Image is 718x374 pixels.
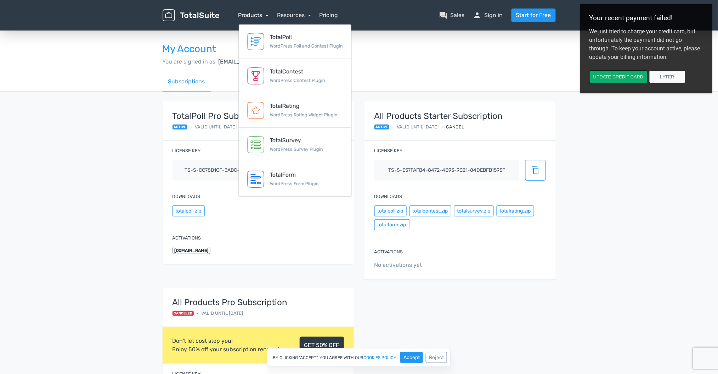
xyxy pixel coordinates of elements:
[173,311,194,316] span: Canceled
[238,12,269,18] a: Products
[525,160,546,181] button: content_copy
[173,247,211,254] span: [DOMAIN_NAME]
[219,58,316,65] span: [EMAIL_ADDRESS][DOMAIN_NAME],
[163,58,216,65] span: You are signed in as
[473,11,503,20] a: personSign in
[426,352,447,363] button: Reject
[270,112,338,117] small: WordPress Rating Widget Plugin
[173,147,201,154] label: License key
[374,261,546,269] span: No activations yet
[270,181,319,186] small: WordPress Form Plugin
[374,147,403,154] label: License key
[441,123,443,130] span: •
[400,352,423,363] button: Accept
[239,24,351,59] a: TotalPoll WordPress Poll and Contest Plugin
[397,123,439,130] span: Valid until [DATE]
[270,136,323,145] div: TotalSurvey
[270,33,343,42] div: TotalPoll
[10,70,68,83] button: Update credit card
[277,12,311,18] a: Resources
[173,298,288,307] strong: All Products Pro Subscription
[270,147,323,152] small: WordPress Survey Plugin
[69,70,106,83] button: Later
[531,166,540,175] span: content_copy
[190,123,192,130] span: •
[320,11,338,20] a: Pricing
[446,123,464,130] div: Cancel
[195,123,237,130] span: Valid until [DATE]
[439,11,465,20] a: question_answerSales
[270,102,338,110] div: TotalRating
[247,67,264,84] img: TotalContest
[173,125,188,130] span: active
[392,123,394,130] span: •
[173,111,328,121] strong: TotalPoll Pro Subscription
[363,356,396,360] a: cookies policy
[173,235,201,241] label: Activations
[239,128,351,162] a: TotalSurvey WordPress Survey Plugin
[173,193,200,200] label: Downloads
[270,67,325,76] div: TotalContest
[163,72,211,92] a: Subscriptions
[374,205,407,216] button: totalpoll.zip
[163,9,219,22] img: TotalSuite for WordPress
[201,310,243,317] span: Valid until [DATE]
[374,193,402,200] label: Downloads
[409,205,451,216] button: totalcontest.zip
[247,136,264,153] img: TotalSurvey
[454,205,494,216] button: totalsurvey.zip
[270,78,325,83] small: WordPress Contest Plugin
[247,33,264,50] img: TotalPoll
[173,337,284,354] div: Don't let cost stop you! Enjoy 50% off your subscription renewals.
[270,43,343,49] small: WordPress Poll and Contest Plugin
[173,205,205,216] button: totalpoll.zip
[247,102,264,119] img: TotalRating
[300,337,344,354] a: GET 50% OFF
[247,171,264,188] img: TotalForm
[374,111,503,121] strong: All Products Starter Subscription
[511,9,556,22] a: Start for Free
[239,59,351,93] a: TotalContest WordPress Contest Plugin
[270,171,319,179] div: TotalForm
[439,11,448,20] span: question_answer
[239,93,351,128] a: TotalRating WordPress Rating Widget Plugin
[267,348,451,367] div: By clicking "Accept", you agree with our .
[197,310,198,317] span: •
[374,219,409,230] button: totalform.zip
[374,248,403,255] label: Activations
[473,11,482,20] span: person
[239,162,351,197] a: TotalForm WordPress Form Plugin
[497,205,534,216] button: totalrating.zip
[163,44,556,55] h3: My Account
[374,125,390,130] span: active
[10,22,123,61] div: We just tried to charge your credit card, but unfortunately the payment did not go through. To ke...
[10,14,123,22] div: Your recent payment failed!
